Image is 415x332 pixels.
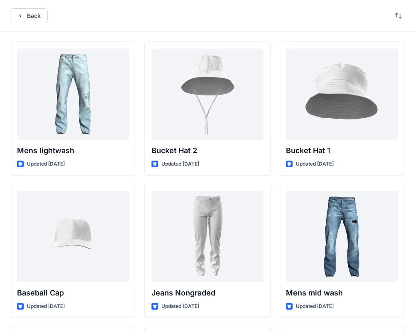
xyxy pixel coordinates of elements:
[286,287,398,299] p: Mens mid wash
[17,191,129,282] a: Baseball Cap
[27,160,65,168] p: Updated [DATE]
[151,49,264,140] a: Bucket Hat 2
[151,191,264,282] a: Jeans Nongraded
[17,287,129,299] p: Baseball Cap
[10,8,48,23] button: Back
[286,191,398,282] a: Mens mid wash
[151,287,264,299] p: Jeans Nongraded
[161,302,199,311] p: Updated [DATE]
[17,49,129,140] a: Mens lightwash
[296,302,334,311] p: Updated [DATE]
[161,160,199,168] p: Updated [DATE]
[17,145,129,156] p: Mens lightwash
[286,49,398,140] a: Bucket Hat 1
[296,160,334,168] p: Updated [DATE]
[151,145,264,156] p: Bucket Hat 2
[27,302,65,311] p: Updated [DATE]
[286,145,398,156] p: Bucket Hat 1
